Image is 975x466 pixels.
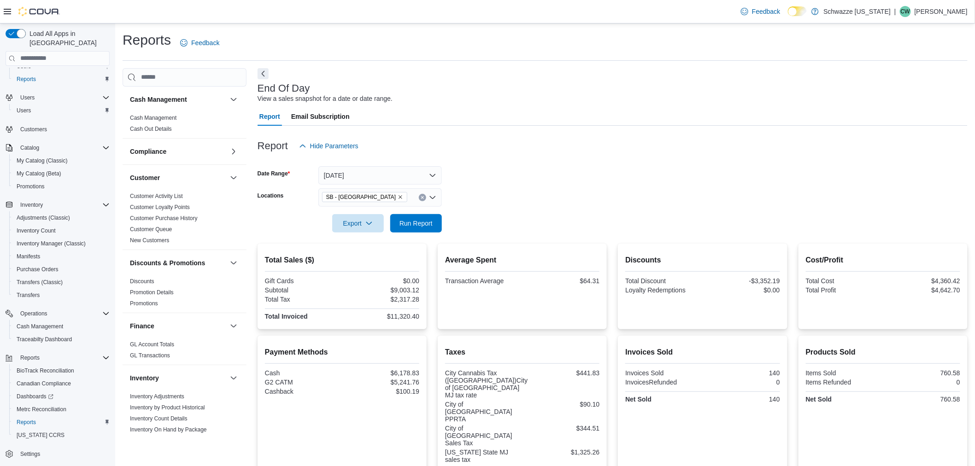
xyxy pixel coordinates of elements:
[130,373,159,383] h3: Inventory
[130,393,184,400] span: Inventory Adjustments
[9,416,113,429] button: Reports
[344,313,419,320] div: $11,320.40
[13,225,59,236] a: Inventory Count
[625,286,701,294] div: Loyalty Redemptions
[130,300,158,307] a: Promotions
[332,214,384,233] button: Export
[9,320,113,333] button: Cash Management
[13,168,65,179] a: My Catalog (Beta)
[9,289,113,302] button: Transfers
[9,364,113,377] button: BioTrack Reconciliation
[228,373,239,384] button: Inventory
[310,141,358,151] span: Hide Parameters
[806,396,832,403] strong: Net Sold
[326,192,396,202] span: SB - [GEOGRAPHIC_DATA]
[17,406,66,413] span: Metrc Reconciliation
[130,258,226,268] button: Discounts & Promotions
[13,334,110,345] span: Traceabilty Dashboard
[13,238,110,249] span: Inventory Manager (Classic)
[130,115,176,121] a: Cash Management
[445,369,528,399] div: City Cannabis Tax ([GEOGRAPHIC_DATA])City of [GEOGRAPHIC_DATA] MJ tax rate
[13,212,110,223] span: Adjustments (Classic)
[20,310,47,317] span: Operations
[130,114,176,122] span: Cash Management
[13,334,76,345] a: Traceabilty Dashboard
[752,7,780,16] span: Feedback
[130,404,205,411] span: Inventory by Product Historical
[295,137,362,155] button: Hide Parameters
[17,107,31,114] span: Users
[17,253,40,260] span: Manifests
[445,425,521,447] div: City of [GEOGRAPHIC_DATA] Sales Tax
[130,215,198,221] a: Customer Purchase History
[2,122,113,136] button: Customers
[9,237,113,250] button: Inventory Manager (Classic)
[17,336,72,343] span: Traceabilty Dashboard
[130,193,183,199] a: Customer Activity List
[806,255,960,266] h2: Cost/Profit
[17,76,36,83] span: Reports
[123,339,247,365] div: Finance
[130,204,190,210] a: Customer Loyalty Points
[17,448,110,460] span: Settings
[130,173,226,182] button: Customer
[20,354,40,361] span: Reports
[445,255,599,266] h2: Average Spent
[13,264,62,275] a: Purchase Orders
[625,277,701,285] div: Total Discount
[130,404,205,411] a: Inventory by Product Historical
[17,308,110,319] span: Operations
[13,430,110,441] span: Washington CCRS
[625,379,701,386] div: InvoicesRefunded
[806,286,881,294] div: Total Profit
[17,431,65,439] span: [US_STATE] CCRS
[20,450,40,458] span: Settings
[130,415,188,422] span: Inventory Count Details
[894,6,896,17] p: |
[265,347,419,358] h2: Payment Methods
[885,369,960,377] div: 760.58
[885,396,960,403] div: 760.58
[13,238,89,249] a: Inventory Manager (Classic)
[18,7,60,16] img: Cova
[265,388,341,395] div: Cashback
[13,74,110,85] span: Reports
[130,147,226,156] button: Compliance
[17,291,40,299] span: Transfers
[258,94,393,104] div: View a sales snapshot for a date or date range.
[258,192,284,199] label: Locations
[20,126,47,133] span: Customers
[338,214,378,233] span: Export
[13,251,110,262] span: Manifests
[265,286,341,294] div: Subtotal
[344,369,419,377] div: $6,178.83
[13,181,110,192] span: Promotions
[9,224,113,237] button: Inventory Count
[2,351,113,364] button: Reports
[130,226,172,233] a: Customer Queue
[17,214,70,221] span: Adjustments (Classic)
[13,378,75,389] a: Canadian Compliance
[705,369,780,377] div: 140
[344,277,419,285] div: $0.00
[524,425,600,432] div: $344.51
[344,296,419,303] div: $2,317.28
[123,112,247,138] div: Cash Management
[9,180,113,193] button: Promotions
[130,258,205,268] h3: Discounts & Promotions
[17,380,71,387] span: Canadian Compliance
[228,320,239,332] button: Finance
[737,2,784,21] a: Feedback
[258,170,290,177] label: Date Range
[13,251,44,262] a: Manifests
[419,194,426,201] button: Clear input
[258,83,310,94] h3: End Of Day
[13,365,110,376] span: BioTrack Reconciliation
[123,276,247,313] div: Discounts & Promotions
[191,38,219,47] span: Feedback
[17,227,56,234] span: Inventory Count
